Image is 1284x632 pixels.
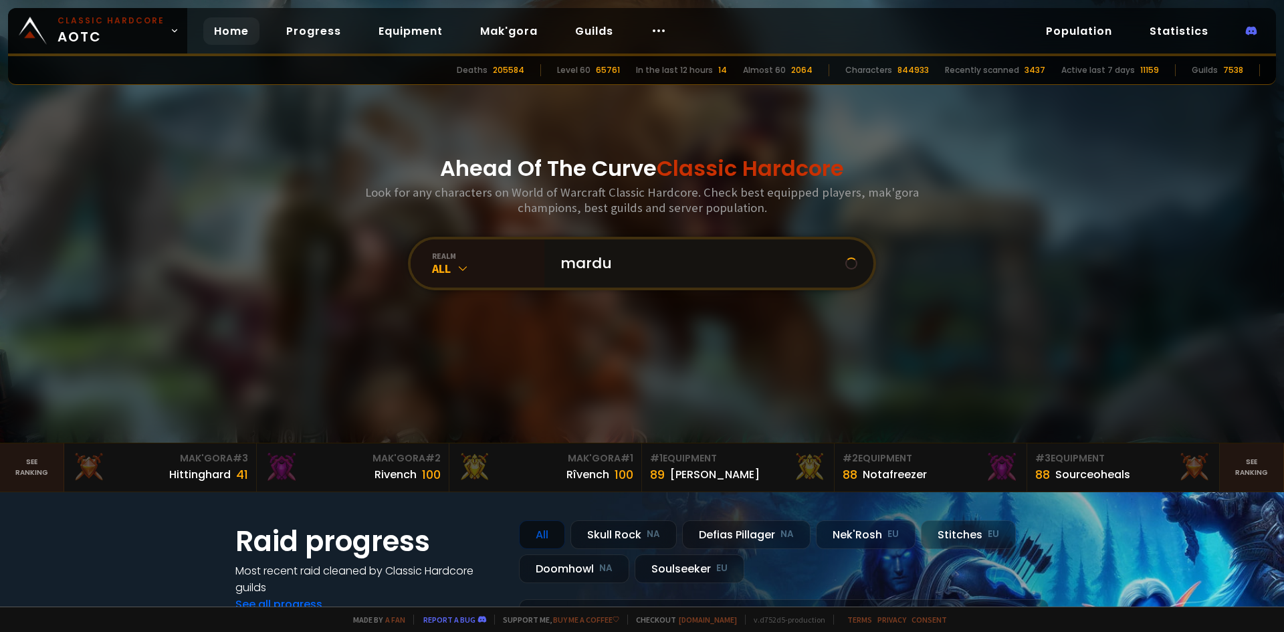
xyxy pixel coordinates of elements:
[816,520,916,549] div: Nek'Rosh
[912,615,947,625] a: Consent
[945,64,1019,76] div: Recently scanned
[425,451,441,465] span: # 2
[887,528,899,541] small: EU
[635,554,744,583] div: Soulseeker
[1140,64,1159,76] div: 11159
[566,466,609,483] div: Rîvench
[1027,443,1220,492] a: #3Equipment88Sourceoheals
[847,615,872,625] a: Terms
[457,451,633,465] div: Mak'Gora
[553,615,619,625] a: Buy me a coffee
[203,17,259,45] a: Home
[423,615,475,625] a: Report a bug
[716,562,728,575] small: EU
[636,64,713,76] div: In the last 12 hours
[570,520,677,549] div: Skull Rock
[988,528,999,541] small: EU
[1035,451,1211,465] div: Equipment
[1035,451,1051,465] span: # 3
[682,520,811,549] div: Defias Pillager
[780,528,794,541] small: NA
[494,615,619,625] span: Support me,
[440,152,844,185] h1: Ahead Of The Curve
[897,64,929,76] div: 844933
[1139,17,1219,45] a: Statistics
[657,153,844,183] span: Classic Hardcore
[385,615,405,625] a: a fan
[169,466,231,483] div: Hittinghard
[564,17,624,45] a: Guilds
[650,451,663,465] span: # 1
[360,185,924,215] h3: Look for any characters on World of Warcraft Classic Hardcore. Check best equipped players, mak'g...
[257,443,449,492] a: Mak'Gora#2Rivench100
[615,465,633,484] div: 100
[650,465,665,484] div: 89
[843,451,1019,465] div: Equipment
[921,520,1016,549] div: Stitches
[58,15,165,27] small: Classic Hardcore
[843,451,858,465] span: # 2
[745,615,825,625] span: v. d752d5 - production
[1220,443,1284,492] a: Seeranking
[519,554,629,583] div: Doomhowl
[596,64,620,76] div: 65761
[835,443,1027,492] a: #2Equipment88Notafreezer
[374,466,417,483] div: Rivench
[557,64,591,76] div: Level 60
[345,615,405,625] span: Made by
[265,451,441,465] div: Mak'Gora
[1035,465,1050,484] div: 88
[432,261,544,276] div: All
[493,64,524,76] div: 205584
[519,520,565,549] div: All
[422,465,441,484] div: 100
[449,443,642,492] a: Mak'Gora#1Rîvench100
[1025,64,1045,76] div: 3437
[877,615,906,625] a: Privacy
[1223,64,1243,76] div: 7538
[457,64,488,76] div: Deaths
[64,443,257,492] a: Mak'Gora#3Hittinghard41
[647,528,660,541] small: NA
[235,562,503,596] h4: Most recent raid cleaned by Classic Hardcore guilds
[8,8,187,54] a: Classic HardcoreAOTC
[368,17,453,45] a: Equipment
[670,466,760,483] div: [PERSON_NAME]
[1035,17,1123,45] a: Population
[233,451,248,465] span: # 3
[679,615,737,625] a: [DOMAIN_NAME]
[863,466,927,483] div: Notafreezer
[432,251,544,261] div: realm
[469,17,548,45] a: Mak'gora
[743,64,786,76] div: Almost 60
[236,465,248,484] div: 41
[718,64,727,76] div: 14
[845,64,892,76] div: Characters
[235,597,322,612] a: See all progress
[72,451,248,465] div: Mak'Gora
[276,17,352,45] a: Progress
[627,615,737,625] span: Checkout
[791,64,813,76] div: 2064
[552,239,845,288] input: Search a character...
[599,562,613,575] small: NA
[1192,64,1218,76] div: Guilds
[235,520,503,562] h1: Raid progress
[642,443,835,492] a: #1Equipment89[PERSON_NAME]
[650,451,826,465] div: Equipment
[58,15,165,47] span: AOTC
[1061,64,1135,76] div: Active last 7 days
[1055,466,1130,483] div: Sourceoheals
[843,465,857,484] div: 88
[621,451,633,465] span: # 1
